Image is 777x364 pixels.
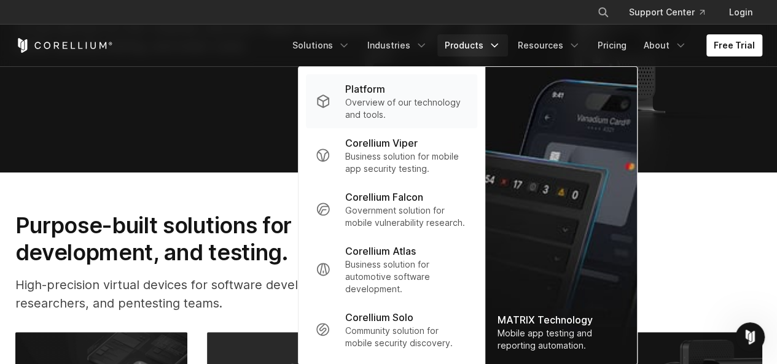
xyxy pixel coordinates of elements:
[719,1,762,23] a: Login
[485,67,637,364] img: Matrix_WebNav_1x
[498,312,625,327] div: MATRIX Technology
[360,34,435,56] a: Industries
[345,190,423,204] p: Corellium Falcon
[15,38,113,53] a: Corellium Home
[735,322,765,352] iframe: Intercom live chat
[582,1,762,23] div: Navigation Menu
[510,34,588,56] a: Resources
[345,136,418,150] p: Corellium Viper
[285,34,762,56] div: Navigation Menu
[636,34,694,56] a: About
[498,327,625,352] div: Mobile app testing and reporting automation.
[619,1,714,23] a: Support Center
[345,204,467,229] p: Government solution for mobile vulnerability research.
[15,276,434,312] p: High-precision virtual devices for software developers, security researchers, and pentesting teams.
[437,34,508,56] a: Products
[306,74,477,128] a: Platform Overview of our technology and tools.
[592,1,614,23] button: Search
[306,182,477,236] a: Corellium Falcon Government solution for mobile vulnerability research.
[345,325,467,349] p: Community solution for mobile security discovery.
[706,34,762,56] a: Free Trial
[345,310,413,325] p: Corellium Solo
[306,128,477,182] a: Corellium Viper Business solution for mobile app security testing.
[345,96,467,121] p: Overview of our technology and tools.
[485,67,637,364] a: MATRIX Technology Mobile app testing and reporting automation.
[345,258,467,295] p: Business solution for automotive software development.
[306,303,477,357] a: Corellium Solo Community solution for mobile security discovery.
[590,34,634,56] a: Pricing
[285,34,357,56] a: Solutions
[345,244,416,258] p: Corellium Atlas
[15,212,434,266] h2: Purpose-built solutions for research, development, and testing.
[345,150,467,175] p: Business solution for mobile app security testing.
[345,82,385,96] p: Platform
[306,236,477,303] a: Corellium Atlas Business solution for automotive software development.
